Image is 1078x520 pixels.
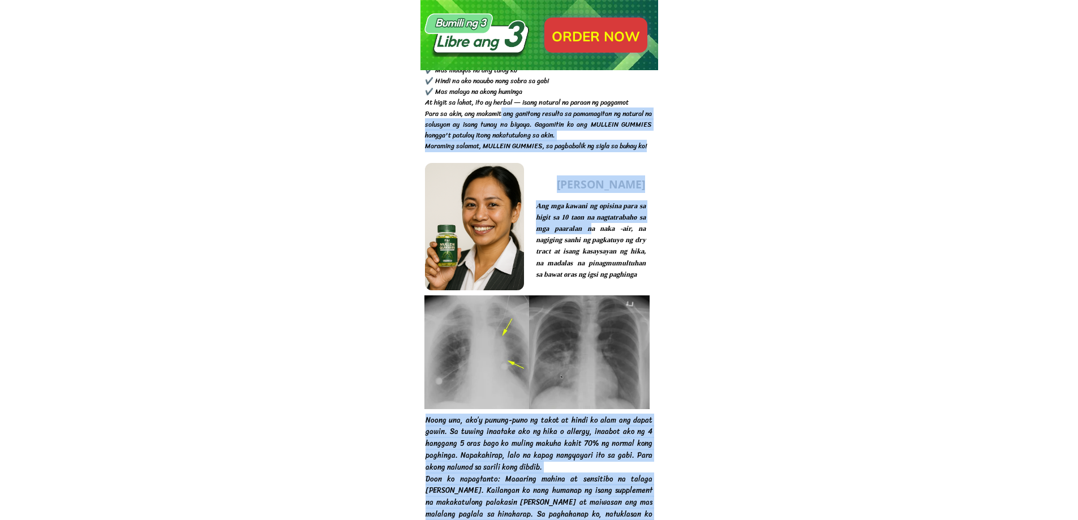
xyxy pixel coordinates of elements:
font: Para sa akin, ang makamit ang ganitong resulta sa pamamagitan ng natural na solusyon ay isang tun... [425,108,652,141]
font: ORDER Now [552,27,640,44]
h3: [PERSON_NAME] [529,175,673,193]
div: Ang mga kawani ng opisina para sa higit sa 10 taon na nagtatrabaho sa mga paaralan na naka -air, ... [536,200,646,281]
font: ✔️ Mas malaya na akong huminga [425,85,522,98]
font: Maraming salamat, MULLEIN GUMMIES, sa pagbabalik ng sigla sa buhay ko! [425,140,647,152]
font: At higit sa lahat, ito ay herbal — isang natural na paraan ng paggamot [425,96,629,109]
font: ✔️ Hindi na ako nauubo nang sobra sa gabi [425,75,549,87]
